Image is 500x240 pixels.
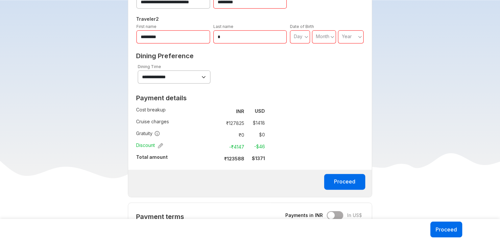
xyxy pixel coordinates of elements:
td: : [216,117,219,129]
button: Proceed [324,174,365,190]
svg: angle down [358,34,362,40]
td: ₹ 127825 [219,118,247,128]
td: $ 1418 [247,118,265,128]
label: Dining Time [138,64,161,69]
td: : [216,153,219,164]
strong: INR [236,108,244,114]
strong: $ 1371 [252,156,265,161]
td: : [216,105,219,117]
td: $ 0 [247,130,265,139]
h2: Payment terms [136,213,265,221]
svg: angle down [330,34,334,40]
td: -₹ 4147 [219,142,247,151]
strong: USD [255,108,265,114]
h2: Dining Preference [136,52,364,60]
svg: angle down [304,34,308,40]
span: Gratuity [136,130,160,137]
span: Discount [136,142,163,149]
label: Last name [213,24,233,29]
strong: ₹ 123588 [224,156,244,161]
td: Cruise charges [136,117,216,129]
strong: Total amount [136,154,168,160]
td: Cost breakup [136,105,216,117]
span: Month [316,34,329,39]
td: ₹ 0 [219,130,247,139]
span: Payments in INR [285,212,323,219]
span: In US$ [347,212,362,219]
label: First name [136,24,156,29]
td: -$ 46 [247,142,265,151]
td: : [216,129,219,141]
button: Proceed [430,222,462,237]
td: : [216,141,219,153]
h2: Payment details [136,94,265,102]
h5: Traveler 2 [135,15,365,23]
span: Day [294,34,302,39]
span: Year [342,34,352,39]
label: Date of Birth [290,24,314,29]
